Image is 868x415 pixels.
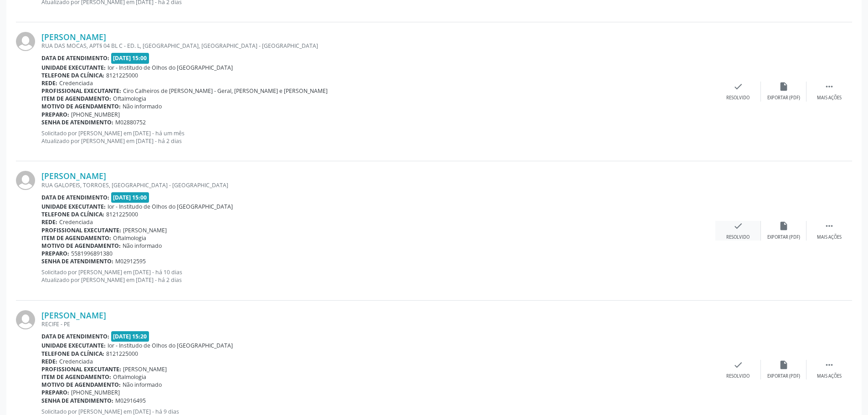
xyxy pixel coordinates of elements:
b: Preparo: [41,111,69,118]
span: [DATE] 15:00 [111,53,149,63]
span: Oftalmologia [113,95,146,102]
span: [DATE] 15:20 [111,331,149,342]
span: Oftalmologia [113,234,146,242]
div: Exportar (PDF) [767,95,800,101]
span: [PHONE_NUMBER] [71,389,120,396]
span: [DATE] 15:00 [111,192,149,203]
a: [PERSON_NAME] [41,32,106,42]
div: Mais ações [817,373,842,379]
div: Mais ações [817,234,842,241]
i: check [733,360,743,370]
b: Item de agendamento: [41,95,111,102]
i: check [733,221,743,231]
div: RUA GALOPEIS, TORROES, [GEOGRAPHIC_DATA] - [GEOGRAPHIC_DATA] [41,181,715,189]
div: Resolvido [726,95,750,101]
span: M02916495 [115,397,146,405]
img: img [16,171,35,190]
b: Rede: [41,218,57,226]
b: Rede: [41,358,57,365]
span: Credenciada [59,358,93,365]
b: Item de agendamento: [41,373,111,381]
b: Data de atendimento: [41,194,109,201]
img: img [16,310,35,329]
div: Exportar (PDF) [767,373,800,379]
span: 8121225000 [106,210,138,218]
div: Resolvido [726,373,750,379]
i: insert_drive_file [779,360,789,370]
span: M02912595 [115,257,146,265]
b: Unidade executante: [41,64,106,72]
i:  [824,82,834,92]
b: Unidade executante: [41,203,106,210]
span: [PHONE_NUMBER] [71,111,120,118]
b: Data de atendimento: [41,54,109,62]
i:  [824,221,834,231]
span: Credenciada [59,79,93,87]
b: Profissional executante: [41,365,121,373]
b: Telefone da clínica: [41,350,104,358]
b: Senha de atendimento: [41,257,113,265]
b: Motivo de agendamento: [41,102,121,110]
b: Motivo de agendamento: [41,381,121,389]
span: Ior - Institudo de Olhos do [GEOGRAPHIC_DATA] [108,342,233,349]
b: Telefone da clínica: [41,210,104,218]
b: Profissional executante: [41,226,121,234]
a: [PERSON_NAME] [41,171,106,181]
b: Profissional executante: [41,87,121,95]
span: Não informado [123,381,162,389]
b: Motivo de agendamento: [41,242,121,250]
b: Item de agendamento: [41,234,111,242]
i: insert_drive_file [779,82,789,92]
b: Data de atendimento: [41,333,109,340]
div: Exportar (PDF) [767,234,800,241]
div: RUA DAS MOCAS, APT§ 04 BL C - ED. L, [GEOGRAPHIC_DATA], [GEOGRAPHIC_DATA] - [GEOGRAPHIC_DATA] [41,42,715,50]
b: Preparo: [41,250,69,257]
div: Resolvido [726,234,750,241]
span: 8121225000 [106,350,138,358]
span: Ciro Calheiros de [PERSON_NAME] - Geral, [PERSON_NAME] e [PERSON_NAME] [123,87,328,95]
span: M02880752 [115,118,146,126]
span: Ior - Institudo de Olhos do [GEOGRAPHIC_DATA] [108,64,233,72]
b: Preparo: [41,389,69,396]
span: Ior - Institudo de Olhos do [GEOGRAPHIC_DATA] [108,203,233,210]
span: Oftalmologia [113,373,146,381]
span: 5581996891380 [71,250,113,257]
div: RECIFE - PE [41,320,715,328]
p: Solicitado por [PERSON_NAME] em [DATE] - há um mês Atualizado por [PERSON_NAME] em [DATE] - há 2 ... [41,129,715,145]
i: insert_drive_file [779,221,789,231]
span: 8121225000 [106,72,138,79]
span: Credenciada [59,218,93,226]
b: Rede: [41,79,57,87]
span: Não informado [123,102,162,110]
i:  [824,360,834,370]
b: Unidade executante: [41,342,106,349]
div: Mais ações [817,95,842,101]
a: [PERSON_NAME] [41,310,106,320]
span: Não informado [123,242,162,250]
span: [PERSON_NAME] [123,365,167,373]
b: Senha de atendimento: [41,397,113,405]
i: check [733,82,743,92]
b: Telefone da clínica: [41,72,104,79]
p: Solicitado por [PERSON_NAME] em [DATE] - há 10 dias Atualizado por [PERSON_NAME] em [DATE] - há 2... [41,268,715,284]
b: Senha de atendimento: [41,118,113,126]
img: img [16,32,35,51]
span: [PERSON_NAME] [123,226,167,234]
